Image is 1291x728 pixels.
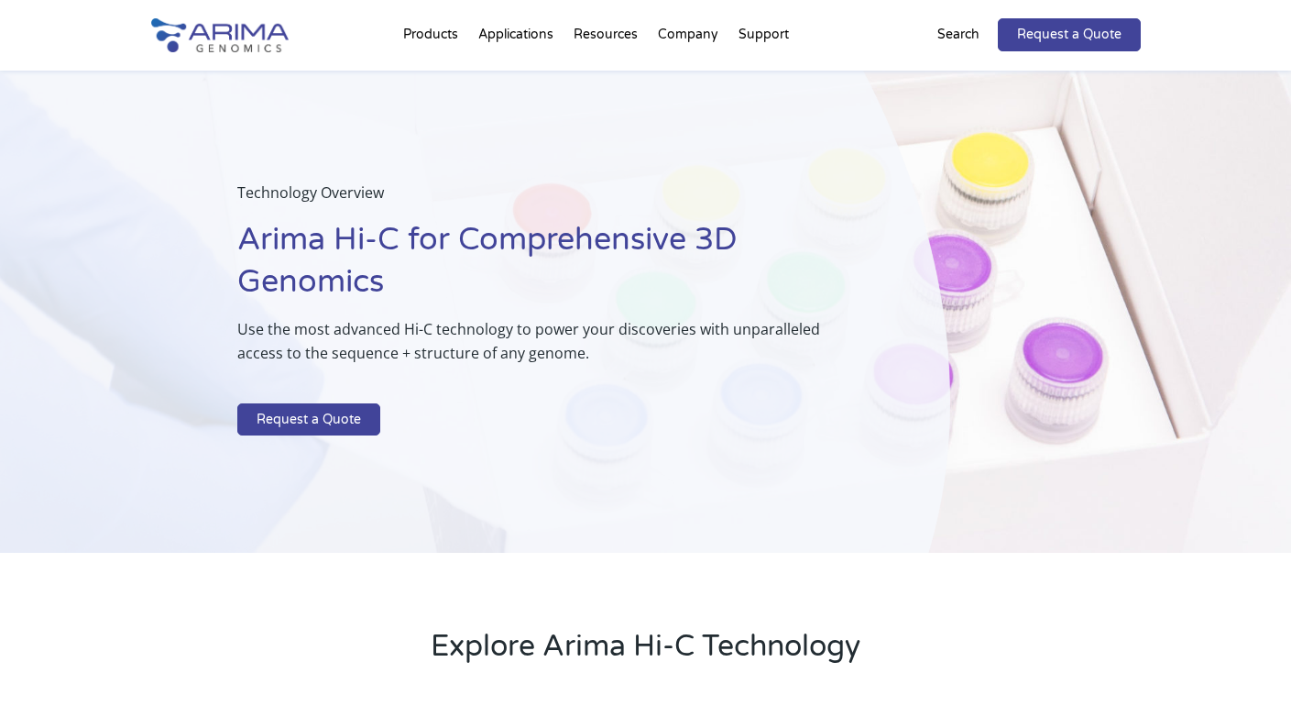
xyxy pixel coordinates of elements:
a: Request a Quote [237,403,380,436]
a: Request a Quote [998,18,1141,51]
img: Arima-Genomics-logo [151,18,289,52]
h1: Arima Hi-C for Comprehensive 3D Genomics [237,219,859,317]
p: Search [937,23,979,47]
p: Use the most advanced Hi-C technology to power your discoveries with unparalleled access to the s... [237,317,859,380]
h2: Explore Arima Hi-C Technology [151,626,1141,681]
p: Technology Overview [237,181,859,219]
